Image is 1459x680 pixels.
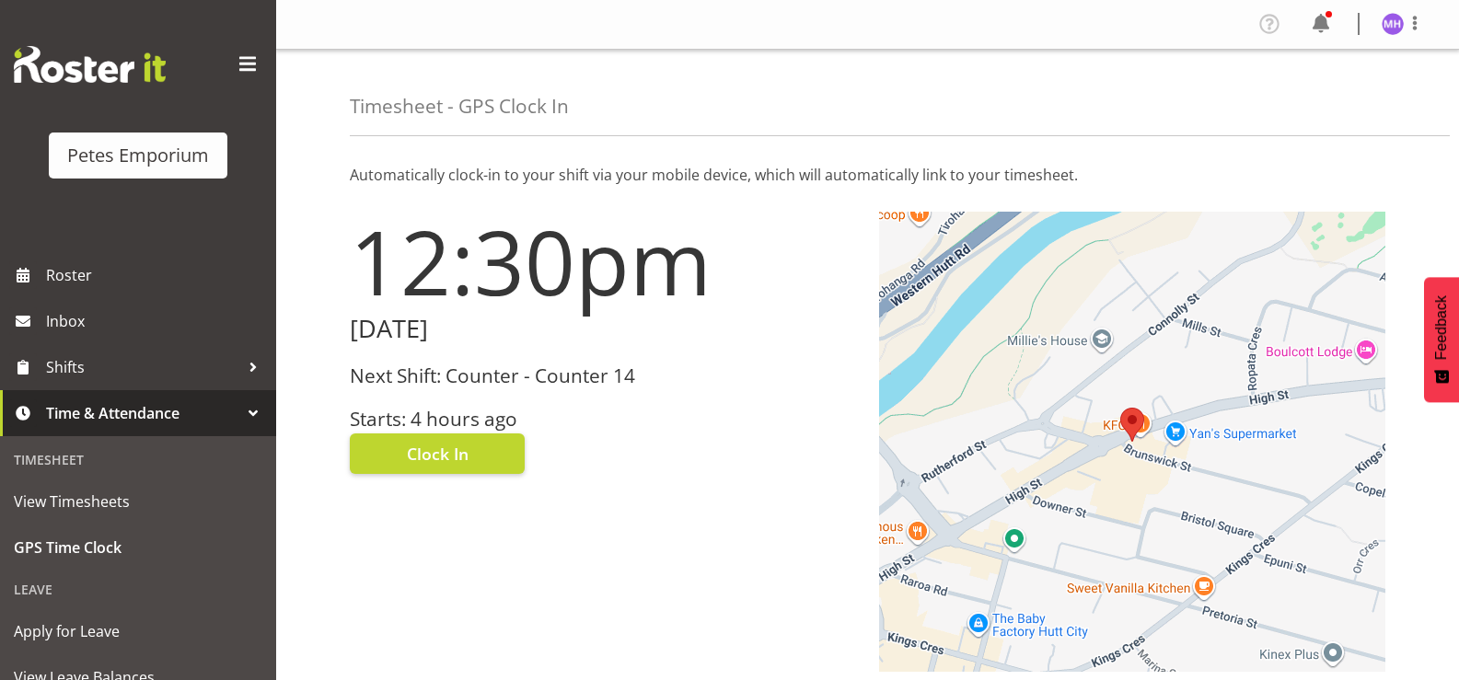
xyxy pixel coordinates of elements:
a: Apply for Leave [5,608,272,654]
h1: 12:30pm [350,212,857,311]
span: Shifts [46,353,239,381]
p: Automatically clock-in to your shift via your mobile device, which will automatically link to you... [350,164,1385,186]
span: View Timesheets [14,488,262,515]
a: View Timesheets [5,478,272,524]
button: Feedback - Show survey [1424,277,1459,402]
h4: Timesheet - GPS Clock In [350,96,569,117]
span: Apply for Leave [14,617,262,645]
a: GPS Time Clock [5,524,272,571]
span: GPS Time Clock [14,534,262,561]
span: Time & Attendance [46,399,239,427]
h2: [DATE] [350,315,857,343]
span: Clock In [407,442,469,466]
h3: Next Shift: Counter - Counter 14 [350,365,857,386]
div: Timesheet [5,441,272,478]
span: Roster [46,261,267,289]
button: Clock In [350,433,525,474]
span: Feedback [1433,295,1450,360]
div: Leave [5,571,272,608]
span: Inbox [46,307,267,335]
h3: Starts: 4 hours ago [350,409,857,430]
img: mackenzie-halford4471.jpg [1382,13,1404,35]
div: Petes Emporium [67,142,209,169]
img: Rosterit website logo [14,46,166,83]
